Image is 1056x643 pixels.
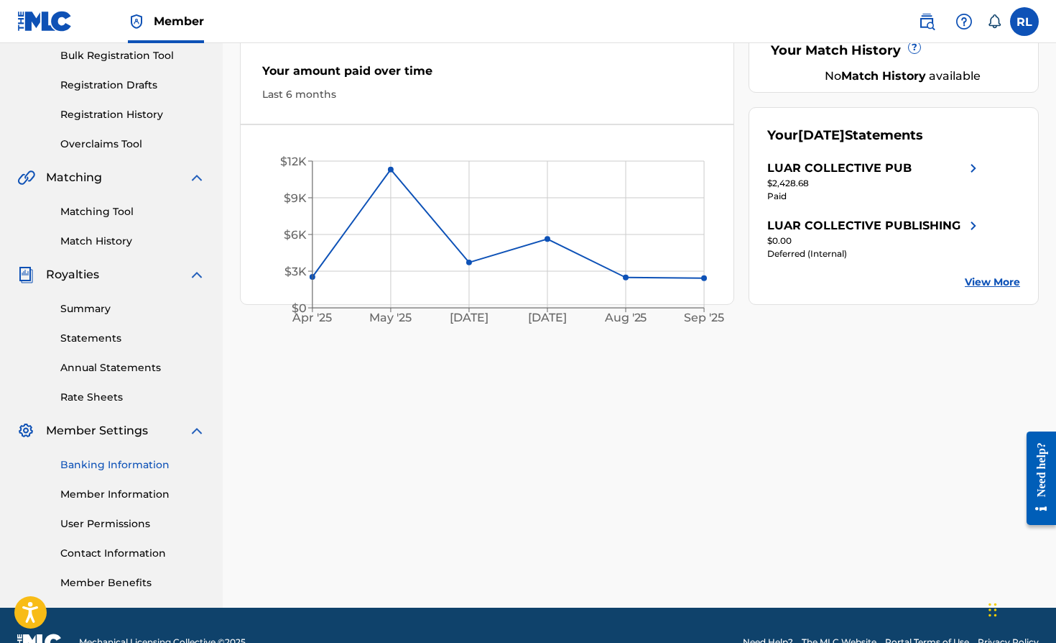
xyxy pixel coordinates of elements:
div: No available [785,68,1021,85]
div: LUAR COLLECTIVE PUBLISHING [767,217,960,234]
div: User Menu [1010,7,1039,36]
div: LUAR COLLECTIVE PUB [767,160,912,177]
span: Member [154,13,204,29]
tspan: [DATE] [450,311,488,325]
a: Member Information [60,487,205,502]
span: Matching [46,169,102,186]
div: Deferred (Internal) [767,247,983,260]
iframe: Chat Widget [984,574,1056,643]
a: User Permissions [60,516,205,532]
img: expand [188,266,205,283]
div: Last 6 months [262,87,712,102]
a: Member Benefits [60,575,205,590]
tspan: [DATE] [529,311,568,325]
a: Registration Drafts [60,78,205,93]
img: expand [188,169,205,186]
span: Royalties [46,266,99,283]
div: $0.00 [767,234,983,247]
span: [DATE] [798,127,845,143]
a: Public Search [912,7,941,36]
a: Statements [60,331,205,346]
tspan: $3K [284,265,307,278]
tspan: $6K [284,228,307,242]
a: Banking Information [60,457,205,473]
span: Member Settings [46,422,148,439]
a: Contact Information [60,546,205,561]
tspan: $9K [284,191,307,205]
img: Top Rightsholder [128,13,145,30]
img: search [918,13,935,30]
img: Royalties [17,266,34,283]
img: Member Settings [17,422,34,439]
img: MLC Logo [17,11,73,32]
img: expand [188,422,205,439]
div: Paid [767,190,983,203]
img: help [955,13,973,30]
a: Matching Tool [60,204,205,219]
div: Your Match History [767,41,1021,60]
div: $2,428.68 [767,177,983,190]
div: Your amount paid over time [262,63,712,87]
a: Rate Sheets [60,390,205,405]
a: View More [965,275,1020,290]
tspan: Sep '25 [685,311,725,325]
div: Drag [988,588,997,631]
img: right chevron icon [965,217,982,234]
img: right chevron icon [965,160,982,177]
a: Match History [60,234,205,249]
tspan: $12K [280,155,307,168]
tspan: $0 [292,301,307,315]
a: LUAR COLLECTIVE PUBLISHINGright chevron icon$0.00Deferred (Internal) [767,217,983,260]
iframe: Resource Center [1016,419,1056,538]
tspan: Apr '25 [292,311,333,325]
a: Summary [60,301,205,316]
a: Annual Statements [60,360,205,375]
a: Registration History [60,107,205,122]
img: Matching [17,169,35,186]
a: Bulk Registration Tool [60,48,205,63]
div: Help [950,7,978,36]
strong: Match History [841,69,926,83]
div: Your Statements [767,126,923,145]
span: ? [909,42,920,53]
tspan: Aug '25 [604,311,647,325]
a: Overclaims Tool [60,137,205,152]
a: LUAR COLLECTIVE PUBright chevron icon$2,428.68Paid [767,160,983,203]
tspan: May '25 [370,311,412,325]
div: Notifications [987,14,1001,29]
